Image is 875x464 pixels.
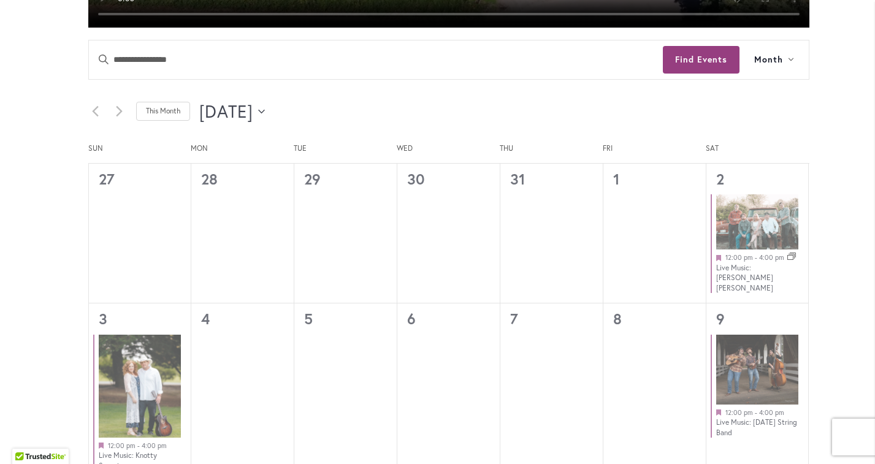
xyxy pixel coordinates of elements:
time: 12:00 pm [725,408,753,417]
a: Click to select the current month [136,102,190,121]
div: Saturday [706,143,809,164]
button: Find Events [663,46,739,74]
iframe: Launch Accessibility Center [9,420,44,455]
time: 4:00 pm [142,441,167,450]
time: 8 [613,309,622,329]
span: Sun [88,143,191,154]
time: 4:00 pm [759,253,784,262]
span: Mon [191,143,294,154]
span: - [755,253,757,262]
span: Tue [294,143,397,154]
span: Month [754,53,783,67]
span: Wed [397,143,500,154]
time: 31 [510,169,525,189]
a: Live Music: [PERSON_NAME] [PERSON_NAME] [716,263,773,293]
time: 29 [304,169,321,189]
button: Click to toggle datepicker [199,99,266,124]
span: - [755,408,757,417]
span: Thu [500,143,603,154]
div: Friday [603,143,706,164]
time: 1 [613,169,620,189]
div: Wednesday [397,143,500,164]
time: 27 [99,169,115,189]
time: 5 [304,309,313,329]
img: Live Music: Tuesday String Band [716,335,799,405]
input: Enter Keyword. Search for events by Keyword. [89,40,663,79]
time: 28 [201,169,218,189]
span: - [137,441,140,450]
a: Live Music: [DATE] String Band [716,417,797,438]
a: Next month [112,104,127,119]
time: 12:00 pm [725,253,753,262]
em: Featured [716,255,721,261]
span: [DATE] [199,99,254,124]
time: 7 [510,309,518,329]
div: Tuesday [294,143,397,164]
time: 30 [407,169,425,189]
a: 9 [716,309,725,329]
img: Live Music: Knotty Sangria [99,335,181,438]
div: Thursday [500,143,603,164]
em: Featured [99,443,104,449]
time: 12:00 pm [108,441,136,450]
button: Month [739,40,809,79]
img: Live Music: Katrina Elizabeth – Rustic Valley [716,194,799,249]
a: 2 [716,169,724,189]
a: Previous month [88,104,103,119]
time: 4:00 pm [759,408,784,417]
span: Sat [706,143,809,154]
time: 4 [201,309,210,329]
div: Monday [191,143,294,164]
div: Sunday [88,143,191,164]
em: Featured [716,409,721,416]
span: Fri [603,143,706,154]
time: 6 [407,309,416,329]
a: 3 [99,309,107,329]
